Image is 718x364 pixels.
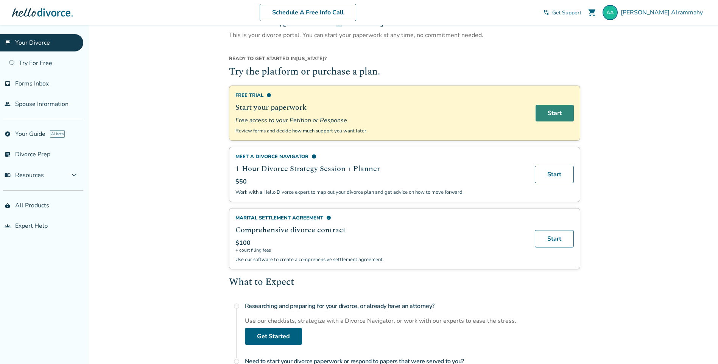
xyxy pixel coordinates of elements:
div: Marital Settlement Agreement [235,215,526,221]
span: inbox [5,81,11,87]
a: Start [535,166,574,183]
p: Use our software to create a comprehensive settlement agreement. [235,256,526,263]
span: shopping_basket [5,202,11,208]
span: $100 [235,239,251,247]
span: + court filing fees [235,247,526,253]
span: shopping_cart [587,8,597,17]
a: phone_in_talkGet Support [543,9,581,16]
h2: What to Expect [229,275,580,290]
p: This is your divorce portal. You can start your paperwork at any time, no commitment needed. [229,30,580,40]
div: [US_STATE] ? [229,55,580,65]
span: Forms Inbox [15,79,49,88]
p: Work with a Hello Divorce expert to map out your divorce plan and get advice on how to move forward. [235,189,526,196]
span: people [5,101,11,107]
span: Resources [5,171,44,179]
span: radio_button_unchecked [234,303,240,309]
span: [PERSON_NAME] Alrammahy [621,8,706,17]
span: phone_in_talk [543,9,549,16]
a: Start [536,105,574,121]
a: Start [535,230,574,247]
span: Get Support [552,9,581,16]
span: Ready to get started in [229,55,296,62]
span: expand_more [70,171,79,180]
h4: Researching and preparing for your divorce, or already have an attorney? [245,299,580,314]
iframe: Chat Widget [680,328,718,364]
span: menu_book [5,172,11,178]
div: Meet a divorce navigator [235,153,526,160]
span: Free access to your Petition or Response [235,116,526,124]
img: realtoralis@gmail.com [603,5,618,20]
h2: 1-Hour Divorce Strategy Session + Planner [235,163,526,174]
span: info [266,93,271,98]
span: groups [5,223,11,229]
a: Get Started [245,328,302,345]
div: Free Trial [235,92,526,99]
span: $50 [235,177,247,186]
p: Review forms and decide how much support you want later. [235,128,526,134]
span: AI beta [50,130,65,138]
h2: Start your paperwork [235,102,526,113]
div: Use our checklists, strategize with a Divorce Navigator, or work with our experts to ease the str... [245,317,580,325]
span: info [311,154,316,159]
h2: Try the platform or purchase a plan. [229,65,580,79]
a: Schedule A Free Info Call [260,4,356,21]
h2: Comprehensive divorce contract [235,224,526,236]
span: flag_2 [5,40,11,46]
span: list_alt_check [5,151,11,157]
span: info [326,215,331,220]
span: explore [5,131,11,137]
